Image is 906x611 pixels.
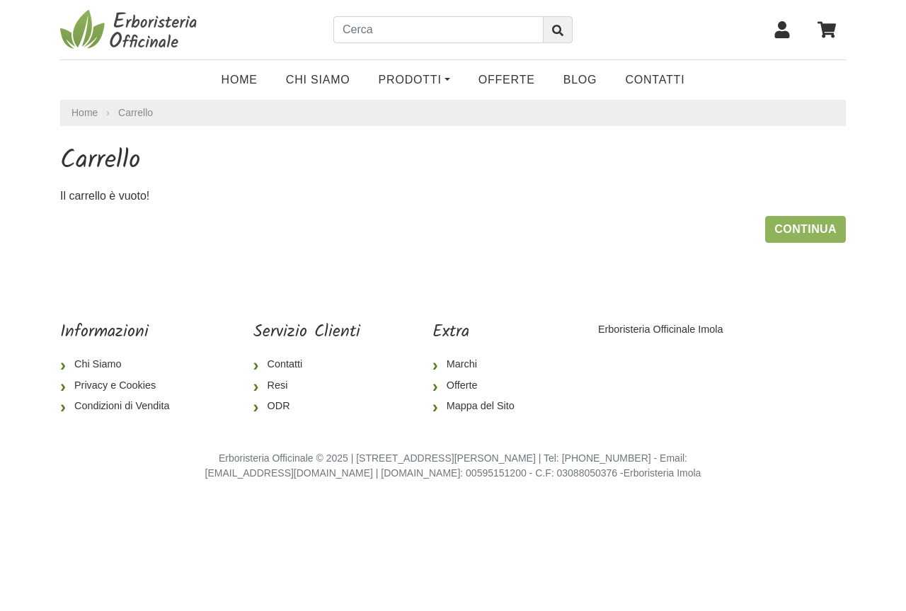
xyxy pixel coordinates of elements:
a: Contatti [253,354,360,375]
h1: Carrello [60,146,846,176]
a: Contatti [611,66,699,94]
a: ODR [253,396,360,417]
small: Erboristeria Officinale © 2025 | [STREET_ADDRESS][PERSON_NAME] | Tel: [PHONE_NUMBER] - Email: [EM... [205,452,701,479]
a: Offerte [432,375,526,396]
a: Home [71,105,98,120]
a: Mappa del Sito [432,396,526,417]
h5: Extra [432,322,526,343]
a: Privacy e Cookies [60,375,180,396]
a: Blog [549,66,612,94]
a: Home [207,66,272,94]
input: Cerca [333,16,544,43]
a: Carrello [118,107,153,118]
a: Chi Siamo [60,354,180,375]
p: Il carrello è vuoto! [60,188,846,205]
a: OFFERTE [464,66,549,94]
a: Resi [253,375,360,396]
a: Chi Siamo [272,66,365,94]
img: Erboristeria Officinale [60,8,202,51]
h5: Informazioni [60,322,180,343]
h5: Servizio Clienti [253,322,360,343]
a: Marchi [432,354,526,375]
a: Continua [765,216,846,243]
a: Erboristeria Officinale Imola [598,324,723,335]
a: Erboristeria Imola [624,467,701,479]
a: Prodotti [365,66,464,94]
a: Condizioni di Vendita [60,396,180,417]
nav: breadcrumb [60,100,846,126]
